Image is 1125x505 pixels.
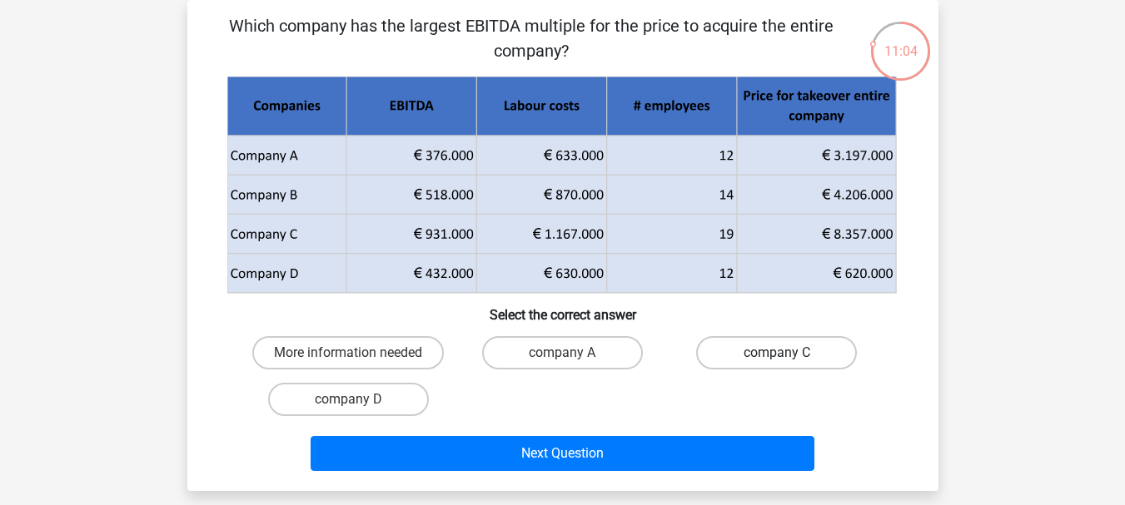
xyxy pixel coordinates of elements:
[252,336,444,369] label: More information needed
[696,336,857,369] label: company C
[214,294,912,323] h6: Select the correct answer
[869,20,932,62] div: 11:04
[214,13,849,63] p: Which company has the largest EBITDA multiple for the price to acquire the entire company?
[482,336,643,369] label: company A
[311,436,814,471] button: Next Question
[268,383,429,416] label: company D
